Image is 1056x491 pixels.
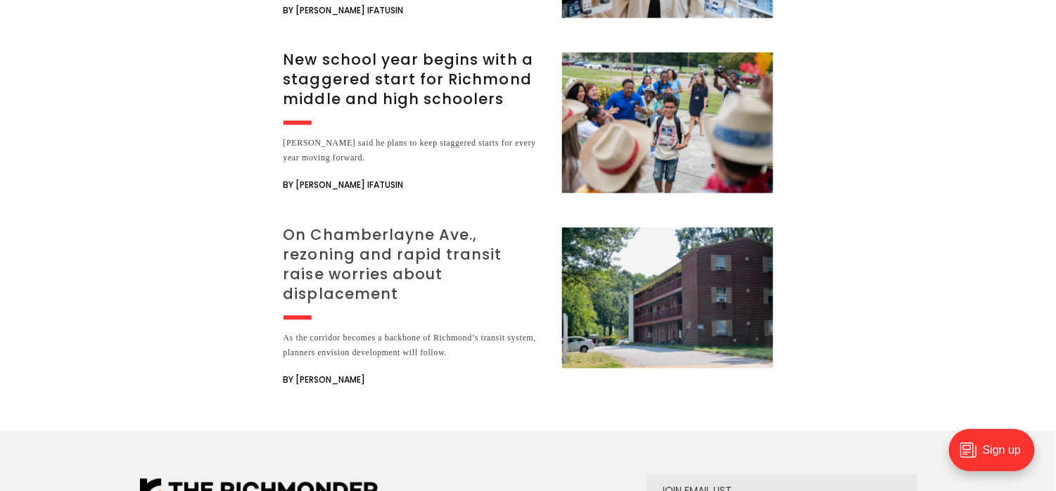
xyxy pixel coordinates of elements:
iframe: portal-trigger [937,422,1056,491]
span: By [PERSON_NAME] Ifatusin [284,177,404,194]
div: As the corridor becomes a backbone of Richmond’s transit system, planners envision development wi... [284,331,545,361]
a: New school year begins with a staggered start for Richmond middle and high schoolers [PERSON_NAME... [284,53,773,194]
img: On Chamberlayne Ave., rezoning and rapid transit raise worries about displacement [562,228,773,369]
h3: New school year begins with a staggered start for Richmond middle and high schoolers [284,51,545,110]
span: By [PERSON_NAME] Ifatusin [284,2,404,19]
span: By [PERSON_NAME] [284,372,366,389]
a: On Chamberlayne Ave., rezoning and rapid transit raise worries about displacement As the corridor... [284,228,773,389]
div: [PERSON_NAME] said he plans to keep staggered starts for every year moving forward. [284,136,545,166]
img: New school year begins with a staggered start for Richmond middle and high schoolers [562,53,773,193]
h3: On Chamberlayne Ave., rezoning and rapid transit raise worries about displacement [284,226,545,305]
